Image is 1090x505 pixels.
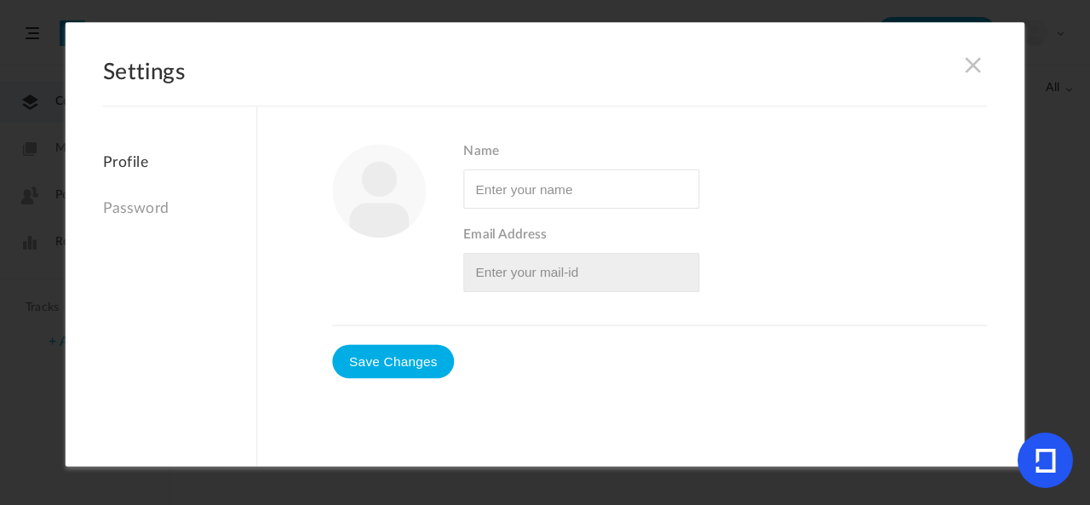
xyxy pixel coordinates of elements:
[332,144,426,238] img: user-image.png
[463,144,987,160] span: Name
[463,227,987,244] span: Email Address
[103,153,256,181] a: Profile
[103,60,987,106] h2: Settings
[463,253,699,292] input: Email Address
[103,190,256,227] a: Password
[463,169,699,209] input: Name
[332,345,454,379] button: Save Changes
